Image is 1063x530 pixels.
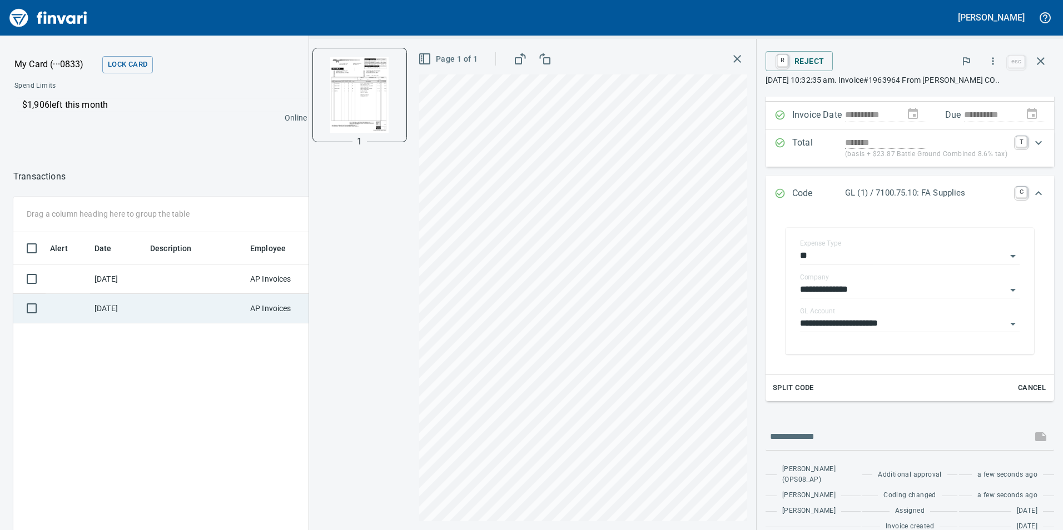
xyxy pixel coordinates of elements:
[981,49,1005,73] button: More
[773,382,814,394] span: Split Code
[13,170,66,183] p: Transactions
[246,264,329,294] td: AP Invoices
[766,129,1054,167] div: Expand
[1005,282,1021,298] button: Open
[322,57,398,133] img: Page 1
[420,52,478,66] span: Page 1 of 1
[955,9,1027,26] button: [PERSON_NAME]
[102,56,153,73] button: Lock Card
[90,264,146,294] td: [DATE]
[782,490,836,501] span: [PERSON_NAME]
[782,464,855,486] span: [PERSON_NAME] (OPS08_AP)
[792,136,845,160] p: Total
[770,379,817,397] button: Split Code
[150,242,192,255] span: Description
[766,74,1054,86] p: [DATE] 10:32:35 am. Invoice#1963964 From [PERSON_NAME] CO..
[7,4,90,31] img: Finvari
[416,49,482,69] button: Page 1 of 1
[766,51,833,71] button: RReject
[6,112,378,123] p: Online and foreign allowed
[883,490,936,501] span: Coding changed
[777,54,788,67] a: R
[14,81,216,92] span: Spend Limits
[250,242,300,255] span: Employee
[1017,382,1047,394] span: Cancel
[90,294,146,323] td: [DATE]
[13,170,66,183] nav: breadcrumb
[977,490,1037,501] span: a few seconds ago
[954,49,978,73] button: Flag
[1008,56,1025,68] a: esc
[792,187,845,201] p: Code
[250,242,286,255] span: Employee
[800,240,841,247] label: Expense Type
[977,469,1037,481] span: a few seconds ago
[766,212,1054,401] div: Expand
[845,187,1009,199] p: GL (1) / 7100.75.10: FA Supplies
[1005,248,1021,264] button: Open
[1016,136,1027,147] a: T
[27,208,190,219] p: Drag a column heading here to group the table
[782,506,836,517] span: [PERSON_NAME]
[357,135,362,148] p: 1
[95,242,112,255] span: Date
[878,469,942,481] span: Additional approval
[1016,187,1027,198] a: C
[1014,379,1050,397] button: Cancel
[895,506,925,517] span: Assigned
[108,58,147,71] span: Lock Card
[1017,506,1037,517] span: [DATE]
[150,242,206,255] span: Description
[845,149,1009,160] p: (basis + $23.87 Battle Ground Combined 8.6% tax)
[50,242,82,255] span: Alert
[1005,48,1054,74] span: Close invoice
[958,12,1025,23] h5: [PERSON_NAME]
[1027,423,1054,450] span: This records your message into the invoice and notifies anyone mentioned
[50,242,68,255] span: Alert
[22,98,371,112] p: $1,906 left this month
[246,294,329,323] td: AP Invoices
[800,308,835,314] label: GL Account
[800,274,829,281] label: Company
[766,176,1054,212] div: Expand
[14,58,98,71] p: My Card (···0833)
[1005,316,1021,332] button: Open
[95,242,126,255] span: Date
[774,52,824,71] span: Reject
